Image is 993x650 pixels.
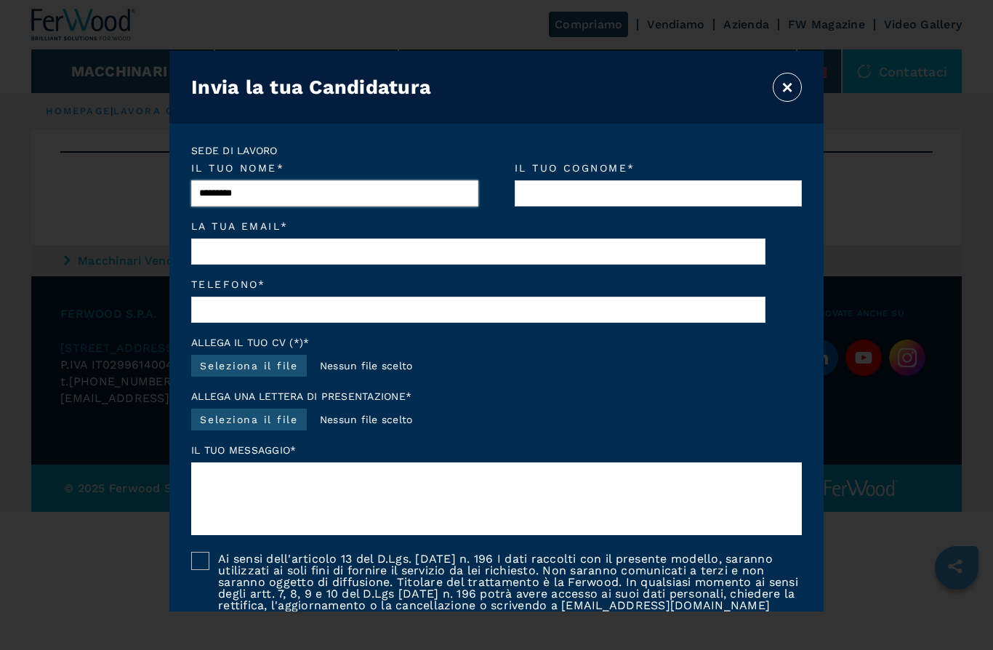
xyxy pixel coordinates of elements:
span: Nessun file scelto [314,409,419,430]
input: Telefono* [191,297,765,323]
label: Seleziona il file [191,409,307,430]
em: Allega il tuo cv (*) [191,337,802,348]
em: Il tuo cognome [515,163,802,173]
em: Telefono [191,279,765,289]
span: Nessun file scelto [314,355,419,377]
input: Il tuo cognome* [515,180,802,206]
input: Il tuo nome* [191,180,478,206]
button: × [773,73,802,102]
h3: Invia la tua Candidatura [191,76,431,99]
label: Seleziona il file [191,355,307,377]
em: La tua email [191,221,765,231]
em: Il tuo nome [191,163,478,173]
input: La tua email* [191,238,765,265]
label: Il tuo messaggio [191,445,802,455]
em: Sede di lavoro [191,145,802,156]
em: Allega una lettera di presentazione [191,391,802,401]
